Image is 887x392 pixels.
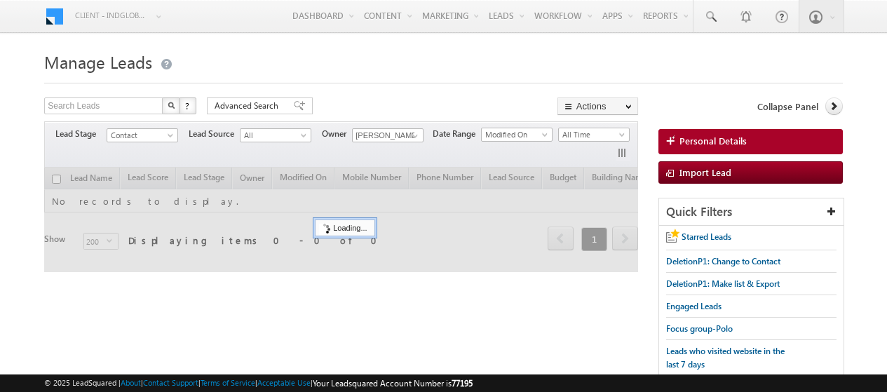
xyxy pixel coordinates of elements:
span: Your Leadsquared Account Number is [313,378,473,388]
a: Personal Details [658,129,843,154]
div: Quick Filters [659,198,844,226]
input: Type to Search [352,128,424,142]
span: Modified On [482,128,548,141]
span: Owner [322,128,352,140]
a: Contact Support [143,378,198,387]
a: All Time [558,128,630,142]
a: Contact [107,128,178,142]
a: Terms of Service [201,378,255,387]
span: Lead Stage [55,128,107,140]
span: Collapse Panel [757,100,818,113]
a: Modified On [481,128,553,142]
span: Date Range [433,128,481,140]
span: Client - indglobal2 (77195) [75,8,149,22]
a: About [121,378,141,387]
span: DeletionP1: Make list & Export [666,278,780,289]
span: Leads who visited website in the last 7 days [666,346,785,370]
a: Show All Items [405,129,422,143]
span: All [241,129,307,142]
span: ? [185,100,191,111]
span: All Time [559,128,625,141]
span: Engaged Leads [666,301,722,311]
span: Starred Leads [682,231,731,242]
img: Search [168,102,175,109]
a: Acceptable Use [257,378,311,387]
span: Focus group-Polo [666,323,733,334]
span: DeletionP1: Change to Contact [666,256,780,266]
span: 77195 [452,378,473,388]
span: Personal Details [679,135,747,147]
span: © 2025 LeadSquared | | | | | [44,377,473,390]
span: Manage Leads [44,50,152,73]
span: Contact [107,129,174,142]
a: All [240,128,311,142]
div: Loading... [315,219,374,236]
span: Advanced Search [215,100,283,112]
button: ? [180,97,196,114]
button: Actions [557,97,638,115]
span: Lead Source [189,128,240,140]
span: Import Lead [679,166,731,178]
